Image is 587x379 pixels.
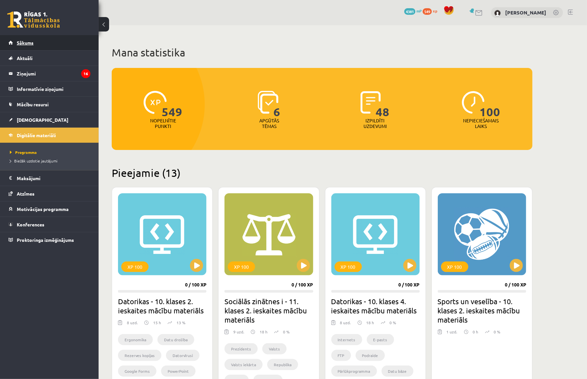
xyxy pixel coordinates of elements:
span: 48 [376,91,390,118]
span: Motivācijas programma [17,206,69,212]
div: 8 uzd. [127,320,138,329]
span: Proktoringa izmēģinājums [17,237,74,243]
li: Republika [267,359,298,370]
p: Nopelnītie punkti [150,118,176,129]
li: Google Forms [118,366,156,377]
p: Nepieciešamais laiks [463,118,499,129]
a: [PERSON_NAME] [505,9,546,16]
p: 0 % [390,320,396,326]
li: Datu drošība [157,334,194,345]
a: 4381 mP [404,8,422,13]
h2: Datorikas - 10. klases 4. ieskaites mācību materiāls [331,297,420,315]
a: 549 xp [423,8,440,13]
a: [DEMOGRAPHIC_DATA] [9,112,90,127]
div: XP 100 [228,262,255,272]
a: Ziņojumi16 [9,66,90,81]
a: Biežāk uzdotie jautājumi [10,158,92,164]
a: Proktoringa izmēģinājums [9,232,90,247]
li: Pārlūkprogramma [331,366,377,377]
span: Konferences [17,221,44,227]
span: Mācību resursi [17,101,49,107]
span: Biežāk uzdotie jautājumi [10,158,58,163]
li: Datu bāze [382,366,413,377]
legend: Maksājumi [17,171,90,186]
span: 100 [480,91,501,118]
div: XP 100 [121,262,149,272]
img: icon-xp-0682a9bc20223a9ccc6f5883a126b849a74cddfe5390d2b41b4391c66f2066e7.svg [144,91,167,114]
legend: Informatīvie ziņojumi [17,81,90,96]
span: xp [433,8,437,13]
p: Izpildīti uzdevumi [362,118,388,129]
div: XP 100 [335,262,362,272]
li: Valsts [262,343,287,354]
span: Atzīmes [17,191,35,197]
img: Viktorija Zaiceva [494,10,501,16]
span: Digitālie materiāli [17,132,56,138]
span: 549 [423,8,432,15]
p: 0 h [473,329,479,335]
li: Prezidents [224,343,258,354]
li: E-pasts [367,334,394,345]
a: Atzīmes [9,186,90,201]
a: Sākums [9,35,90,50]
p: 0 % [283,329,290,335]
p: 18 h [366,320,374,326]
li: Internets [331,334,362,345]
li: Rezerves kopijas [118,350,161,361]
span: 6 [273,91,280,118]
p: 0 % [494,329,501,335]
a: Konferences [9,217,90,232]
img: icon-clock-7be60019b62300814b6bd22b8e044499b485619524d84068768e800edab66f18.svg [462,91,485,114]
a: Mācību resursi [9,97,90,112]
span: Aktuāli [17,55,33,61]
a: Aktuāli [9,51,90,66]
li: FTP [331,350,351,361]
img: icon-learned-topics-4a711ccc23c960034f471b6e78daf4a3bad4a20eaf4de84257b87e66633f6470.svg [258,91,278,114]
li: Datorvīrusi [166,350,200,361]
li: PowerPoint [161,366,196,377]
h2: Sports un veselība - 10. klases 2. ieskaites mācību materiāls [438,297,526,324]
li: Valsts iekārta [224,359,263,370]
p: Apgūtās tēmas [256,118,282,129]
p: 15 h [153,320,161,326]
i: 16 [81,69,90,78]
h2: Pieejamie (13) [112,166,532,179]
a: Maksājumi [9,171,90,186]
span: mP [416,8,422,13]
a: Rīgas 1. Tālmācības vidusskola [7,11,60,28]
span: 549 [162,91,182,118]
li: Podraide [356,350,385,361]
div: 8 uzd. [340,320,351,329]
p: 13 % [176,320,185,326]
legend: Ziņojumi [17,66,90,81]
a: Motivācijas programma [9,201,90,217]
span: Sākums [17,40,34,46]
div: XP 100 [441,262,468,272]
h2: Sociālās zinātnes i - 11. klases 2. ieskaites mācību materiāls [224,297,313,324]
div: 9 uzd. [233,329,244,339]
span: 4381 [404,8,415,15]
li: Ergonomika [118,334,153,345]
h1: Mana statistika [112,46,532,59]
a: Programma [10,149,92,155]
span: Programma [10,150,37,155]
a: Informatīvie ziņojumi [9,81,90,96]
p: 18 h [260,329,268,335]
a: Digitālie materiāli [9,128,90,143]
div: 1 uzd. [447,329,458,339]
h2: Datorikas - 10. klases 2. ieskaites mācību materiāls [118,297,206,315]
span: [DEMOGRAPHIC_DATA] [17,117,68,123]
img: icon-completed-tasks-ad58ae20a441b2904462921112bc710f1caf180af7a3daa7317a5a94f2d26646.svg [361,91,381,114]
